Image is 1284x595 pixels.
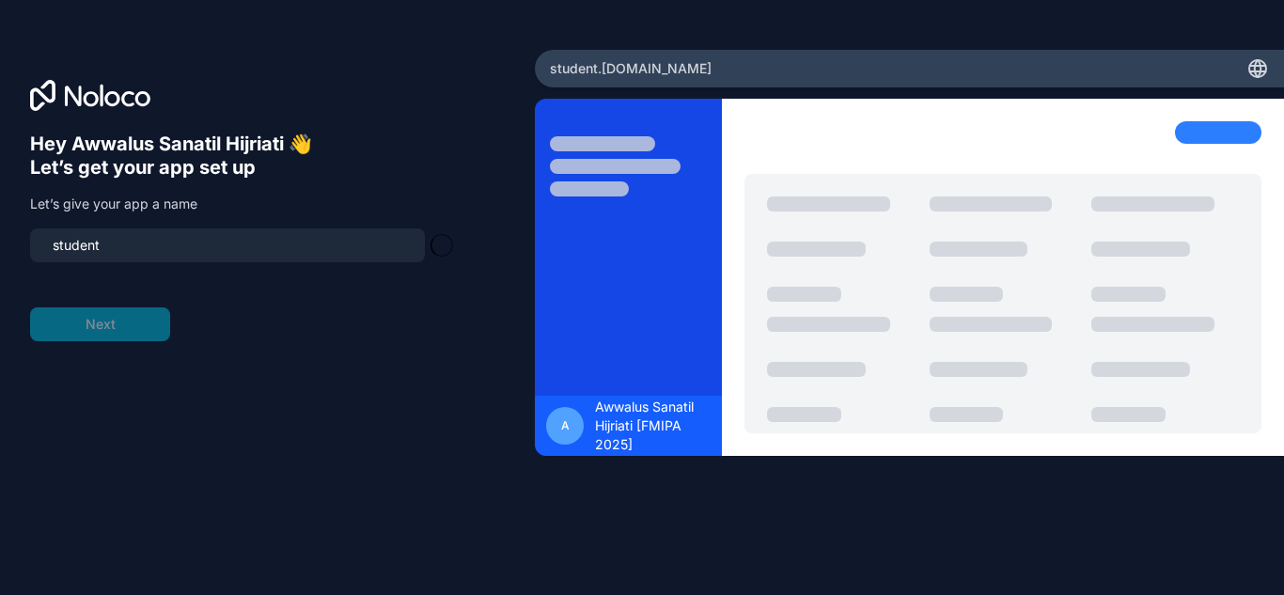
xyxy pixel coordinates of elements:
h6: Hey Awwalus Sanatil Hijriati 👋 [30,133,451,156]
span: Awwalus Sanatil Hijriati [FMIPA 2025] [595,398,711,454]
span: student .[DOMAIN_NAME] [550,59,712,78]
p: Let’s give your app a name [30,195,451,213]
h6: Let’s get your app set up [30,156,451,180]
input: my-team [41,232,414,258]
span: A [561,418,570,433]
